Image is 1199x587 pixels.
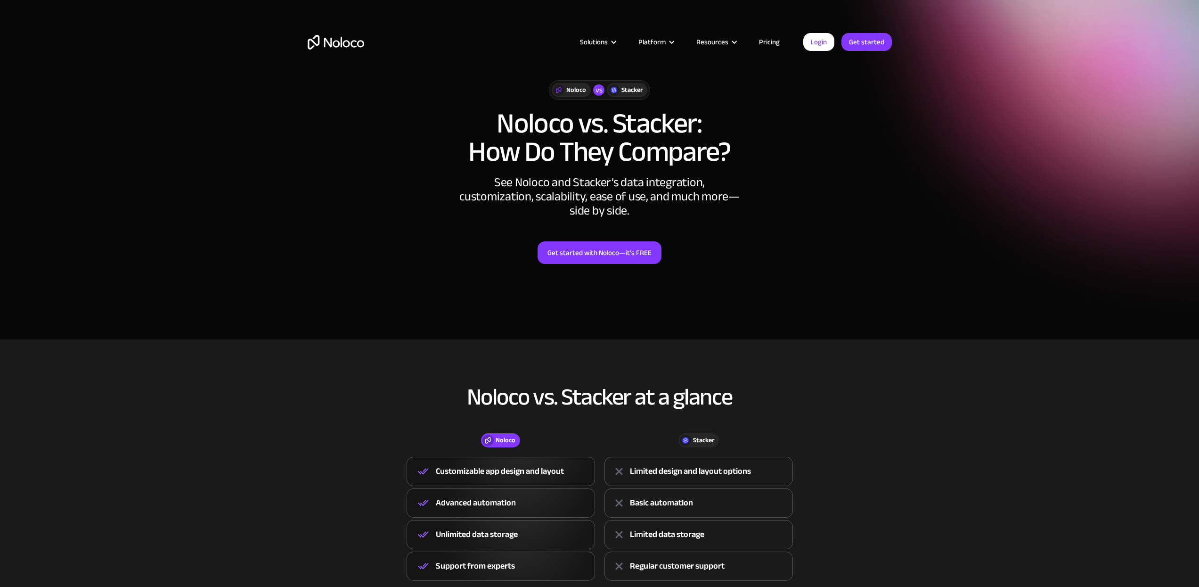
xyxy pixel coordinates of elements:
div: Noloco [566,85,586,95]
div: Solutions [568,36,627,48]
div: Basic automation [630,496,693,510]
div: Platform [638,36,666,48]
div: Solutions [580,36,608,48]
div: Stacker [621,85,643,95]
div: Stacker [693,435,714,446]
div: Unlimited data storage [436,528,518,542]
a: Get started with Noloco—it’s FREE [538,241,661,264]
a: home [308,35,364,50]
div: Noloco [496,435,515,446]
a: Login [803,33,834,51]
div: Advanced automation [436,496,516,510]
div: Support from experts [436,559,515,573]
div: Limited data storage [630,528,704,542]
div: Platform [627,36,685,48]
div: Regular customer support [630,559,725,573]
a: Pricing [747,36,791,48]
a: Get started [841,33,892,51]
div: Resources [685,36,747,48]
div: See Noloco and Stacker’s data integration, customization, scalability, ease of use, and much more... [458,175,741,218]
div: Customizable app design and layout [436,464,564,479]
div: Resources [696,36,728,48]
h1: Noloco vs. Stacker: How Do They Compare? [308,109,892,166]
h2: Noloco vs. Stacker at a glance [308,384,892,410]
div: Limited design and layout options [630,464,751,479]
div: vs [593,84,604,96]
